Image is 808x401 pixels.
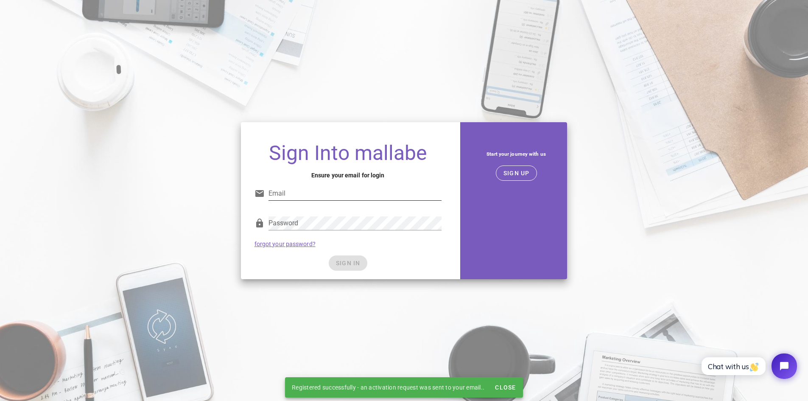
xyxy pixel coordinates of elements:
[692,346,804,386] iframe: Tidio Chat
[503,170,530,177] span: SIGN UP
[496,165,537,181] button: SIGN UP
[491,380,519,395] button: Close
[472,149,561,159] h5: Start your journey with us
[254,241,316,247] a: forgot your password?
[254,143,442,164] h1: Sign Into mallabe
[254,171,442,180] h4: Ensure your email for login
[495,384,516,391] span: Close
[285,377,491,398] div: Registered successfully - an activation request was sent to your email..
